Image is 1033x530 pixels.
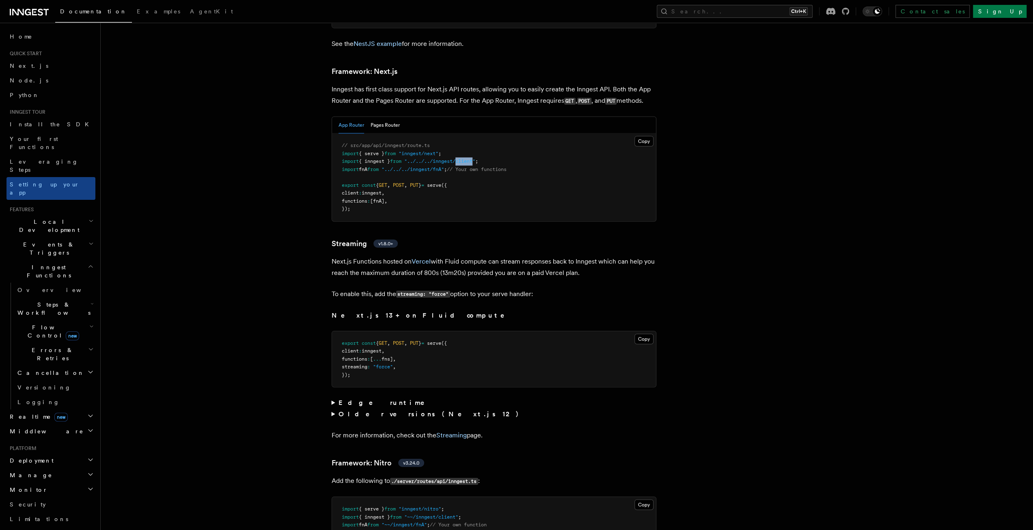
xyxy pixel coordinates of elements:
summary: Older versions (Next.js 12) [332,409,656,420]
span: serve [427,182,441,188]
span: inngest [362,348,382,354]
span: { [376,182,379,188]
strong: Edge runtime [338,399,436,407]
span: inngest [362,190,382,196]
span: Logging [17,399,60,405]
a: Home [6,29,95,44]
span: , [393,356,396,362]
strong: Older versions (Next.js 12) [338,410,522,418]
a: Streaming [436,431,467,439]
span: }); [342,206,350,212]
a: Python [6,88,95,102]
span: fns] [382,356,393,362]
p: For more information, check out the page. [332,430,656,441]
span: ({ [441,340,447,346]
span: POST [393,182,404,188]
code: ./server/routes/api/inngest.ts [390,478,478,485]
a: Examples [132,2,185,22]
span: { serve } [359,151,384,156]
a: Sign Up [973,5,1027,18]
span: Steps & Workflows [14,301,91,317]
span: v1.8.0+ [378,240,393,247]
span: streaming [342,364,367,370]
span: Features [6,206,34,213]
span: ; [458,514,461,520]
span: from [367,522,379,528]
button: Flow Controlnew [14,320,95,343]
button: Deployment [6,453,95,468]
button: Middleware [6,424,95,439]
span: : [359,190,362,196]
a: Your first Functions [6,132,95,154]
code: streaming: "force" [396,291,450,298]
span: Node.js [10,77,48,84]
code: GET [564,98,576,105]
span: PUT [410,340,418,346]
span: GET [379,182,387,188]
a: Leveraging Steps [6,154,95,177]
code: POST [577,98,591,105]
span: { inngest } [359,514,390,520]
span: : [367,198,370,204]
span: export [342,182,359,188]
span: Overview [17,287,101,293]
span: { serve } [359,506,384,512]
a: Setting up your app [6,177,95,200]
button: Monitor [6,482,95,497]
span: POST [393,340,404,346]
span: Security [10,501,46,508]
span: , [387,340,390,346]
p: Add the following to : [332,475,656,487]
span: Limitations [10,516,68,522]
span: export [342,340,359,346]
span: Platform [6,445,37,452]
summary: Edge runtime [332,397,656,409]
span: Setting up your app [10,181,80,196]
a: Vercel [412,257,431,265]
span: ... [373,356,382,362]
span: ; [438,151,441,156]
span: fnA [359,522,367,528]
span: client [342,190,359,196]
span: { [376,340,379,346]
span: , [384,198,387,204]
span: Realtime [6,413,68,421]
span: , [404,340,407,346]
span: // src/app/api/inngest/route.ts [342,143,430,148]
span: Your first Functions [10,136,58,150]
span: functions [342,356,367,362]
span: , [387,182,390,188]
span: functions [342,198,367,204]
span: "force" [373,364,393,370]
span: [ [370,356,373,362]
span: import [342,514,359,520]
a: Documentation [55,2,132,23]
span: Inngest tour [6,109,45,115]
code: PUT [605,98,617,105]
a: Next.js [6,58,95,73]
p: Next.js Functions hosted on with Fluid compute can stream responses back to Inngest which can hel... [332,256,656,279]
span: from [384,506,396,512]
span: ; [427,522,430,528]
span: // Your own functions [447,167,507,172]
span: from [384,151,396,156]
span: new [66,331,79,340]
span: Versioning [17,384,71,391]
button: Steps & Workflows [14,297,95,320]
p: See the for more information. [332,38,656,50]
a: Overview [14,283,95,297]
span: AgentKit [190,8,233,15]
button: Events & Triggers [6,237,95,260]
a: Contact sales [895,5,970,18]
span: import [342,167,359,172]
span: } [418,182,421,188]
span: ({ [441,182,447,188]
span: serve [427,340,441,346]
span: "~~/inngest/client" [404,514,458,520]
a: Framework: Nitrov3.24.0 [332,457,424,469]
span: = [421,182,424,188]
button: Cancellation [14,366,95,380]
span: } [418,340,421,346]
span: from [390,158,401,164]
button: Copy [634,334,653,344]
